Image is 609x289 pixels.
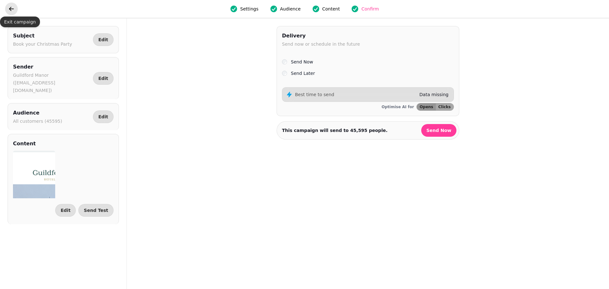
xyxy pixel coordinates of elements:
[361,6,379,12] span: Confirm
[13,31,72,40] h2: Subject
[13,62,90,71] h2: Sender
[421,124,456,137] button: Send Now
[382,104,414,109] p: Optimise AI for
[84,208,108,213] span: Send Test
[291,58,313,66] label: Send Now
[282,127,388,134] p: This campaign will send to people.
[93,33,114,46] button: Edit
[417,103,436,110] button: Opens
[98,37,108,42] span: Edit
[13,139,36,148] h2: Content
[240,6,258,12] span: Settings
[350,128,367,133] strong: 45,595
[98,115,108,119] span: Edit
[419,91,449,98] p: Data missing
[55,204,76,217] button: Edit
[322,6,340,12] span: Content
[426,128,451,133] span: Send Now
[13,71,90,94] p: Guildford Manor ([EMAIL_ADDRESS][DOMAIN_NAME])
[282,40,360,48] p: Send now or schedule in the future
[61,208,70,213] span: Edit
[436,103,454,110] button: Clicks
[93,72,114,85] button: Edit
[291,69,315,77] label: Send Later
[13,108,62,117] h2: Audience
[282,31,360,40] h2: Delivery
[13,40,72,48] p: Book your Christmas Party
[78,204,114,217] button: Send Test
[280,6,301,12] span: Audience
[93,110,114,123] button: Edit
[5,3,18,15] button: go back
[420,105,433,109] span: Opens
[13,117,62,125] p: All customers (45595)
[438,105,451,109] span: Clicks
[295,91,334,98] p: Best time to send
[98,76,108,81] span: Edit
